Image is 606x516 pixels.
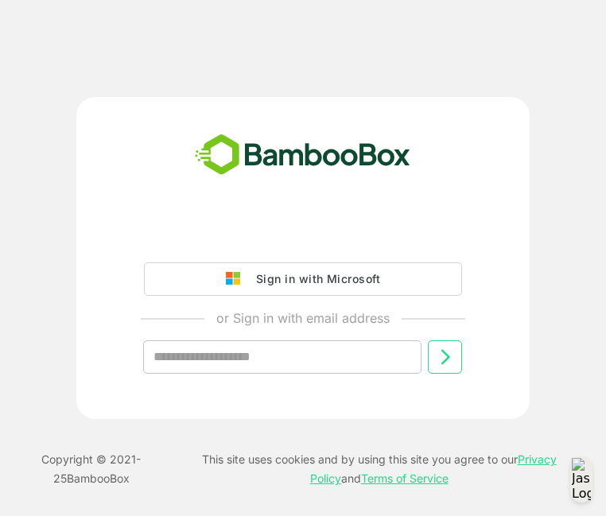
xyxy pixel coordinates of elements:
[136,218,470,253] iframe: Knap til Log ind med Google
[16,450,166,488] p: Copyright © 2021- 25 BambooBox
[186,129,419,181] img: bamboobox
[310,452,557,485] a: Privacy Policy
[216,308,390,328] p: or Sign in with email address
[248,269,380,289] div: Sign in with Microsoft
[361,471,449,485] a: Terms of Service
[166,450,592,488] p: This site uses cookies and by using this site you agree to our and
[226,272,248,286] img: google
[144,262,462,296] button: Sign in with Microsoft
